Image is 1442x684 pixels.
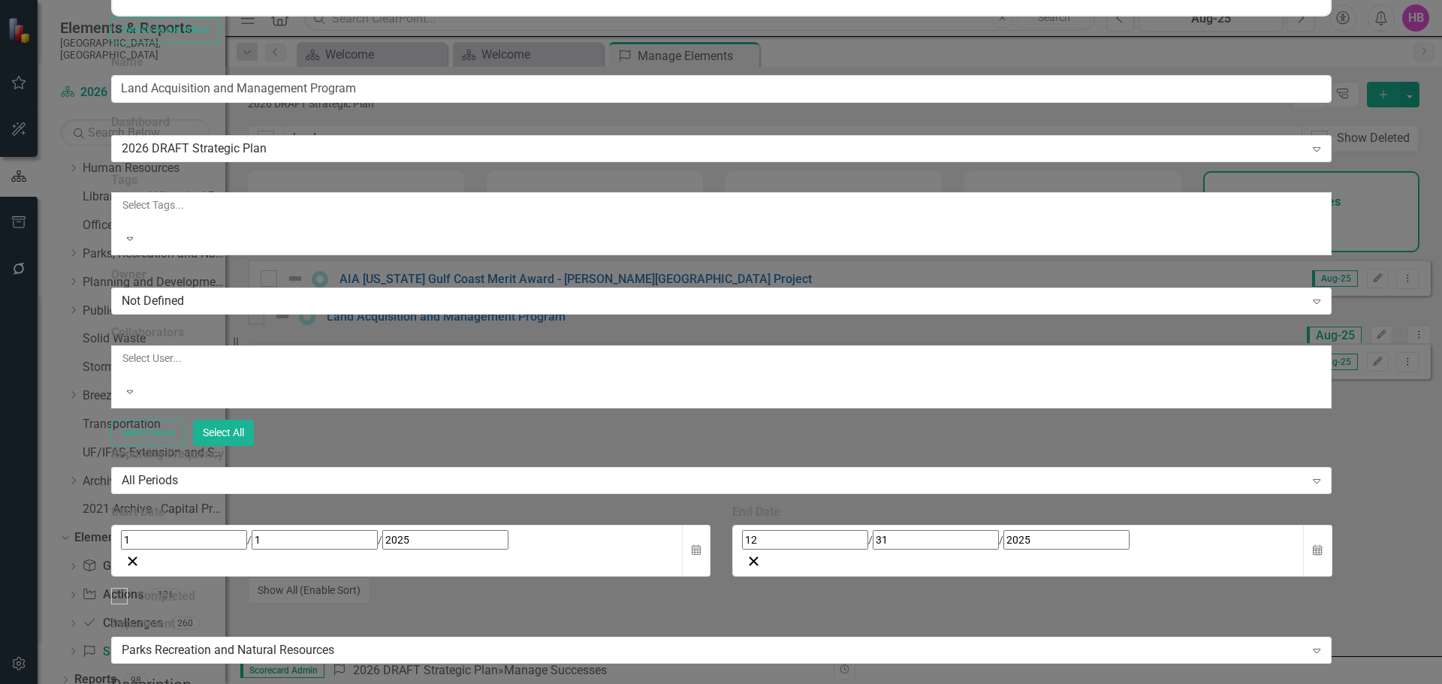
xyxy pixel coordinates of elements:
[999,534,1003,546] span: /
[111,504,710,521] div: Start Date
[193,420,254,446] button: Select All
[4,4,1214,22] p: Began construction of the [GEOGRAPHIC_DATA] at [GEOGRAPHIC_DATA].
[111,616,1332,633] label: Department
[122,140,1305,157] div: 2026 DRAFT Strategic Plan
[111,17,220,43] button: Switch to old editor
[122,197,1320,212] div: Select Tags...
[122,293,1305,310] div: Not Defined
[378,534,382,546] span: /
[111,420,186,446] button: Select None
[111,267,1332,284] label: Owner
[111,172,1332,189] label: Tags
[111,446,1332,463] label: Reporting Frequency
[111,324,1332,342] label: Collaborators
[868,534,873,546] span: /
[111,114,1332,131] label: Dashboard
[247,534,252,546] span: /
[137,588,195,605] div: Completed
[111,54,1332,71] label: Name
[122,351,1320,366] div: Select User...
[111,75,1332,103] input: Success Name
[122,642,1305,659] div: Parks Recreation and Natural Resources
[122,472,1305,490] div: All Periods
[732,504,1332,521] div: End Date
